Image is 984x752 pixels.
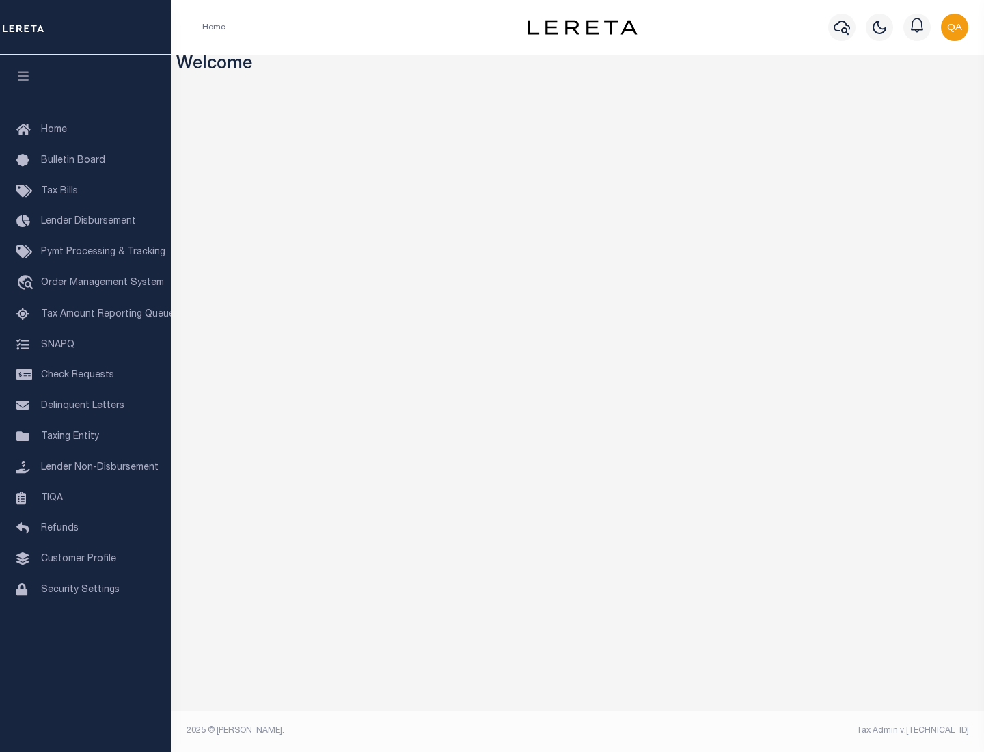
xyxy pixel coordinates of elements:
span: Customer Profile [41,554,116,564]
span: Check Requests [41,371,114,380]
span: Security Settings [41,585,120,595]
span: Bulletin Board [41,156,105,165]
span: Tax Bills [41,187,78,196]
i: travel_explore [16,275,38,293]
span: Delinquent Letters [41,401,124,411]
span: Home [41,125,67,135]
span: Lender Non-Disbursement [41,463,159,472]
span: Pymt Processing & Tracking [41,247,165,257]
h3: Welcome [176,55,979,76]
div: 2025 © [PERSON_NAME]. [176,725,578,737]
span: SNAPQ [41,340,74,349]
img: logo-dark.svg [528,20,637,35]
span: Refunds [41,524,79,533]
img: svg+xml;base64,PHN2ZyB4bWxucz0iaHR0cDovL3d3dy53My5vcmcvMjAwMC9zdmciIHBvaW50ZXItZXZlbnRzPSJub25lIi... [941,14,968,41]
li: Home [202,21,225,33]
span: Tax Amount Reporting Queue [41,310,174,319]
span: Taxing Entity [41,432,99,442]
span: TIQA [41,493,63,502]
span: Order Management System [41,278,164,288]
span: Lender Disbursement [41,217,136,226]
div: Tax Admin v.[TECHNICAL_ID] [588,725,969,737]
